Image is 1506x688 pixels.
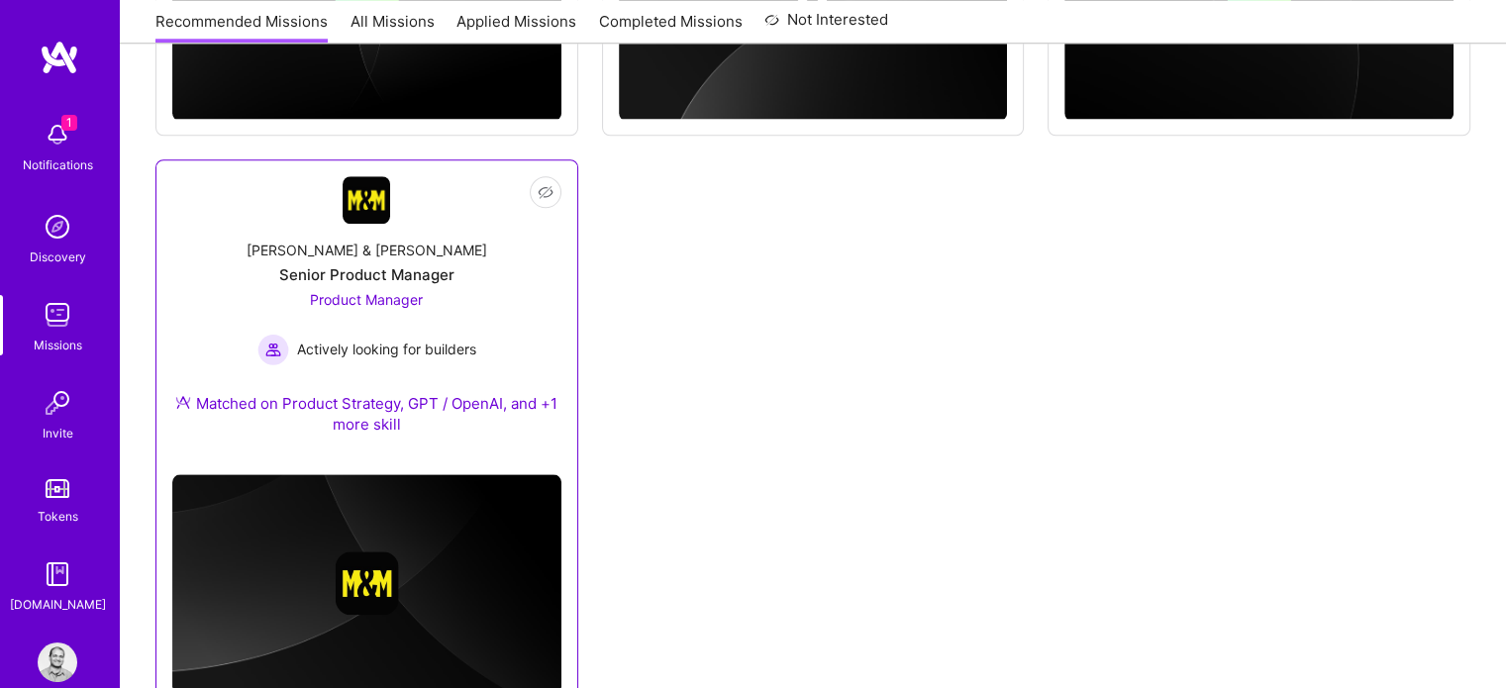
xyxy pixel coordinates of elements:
[34,335,82,355] div: Missions
[43,423,73,443] div: Invite
[38,115,77,154] img: bell
[10,594,106,615] div: [DOMAIN_NAME]
[343,176,390,224] img: Company Logo
[335,551,398,615] img: Company logo
[40,40,79,75] img: logo
[297,339,476,359] span: Actively looking for builders
[38,207,77,246] img: discovery
[23,154,93,175] div: Notifications
[599,11,743,44] a: Completed Missions
[38,554,77,594] img: guide book
[172,176,561,458] a: Company Logo[PERSON_NAME] & [PERSON_NAME]Senior Product ManagerProduct Manager Actively looking f...
[61,115,77,131] span: 1
[172,393,561,435] div: Matched on Product Strategy, GPT / OpenAI, and +1 more skill
[764,8,888,44] a: Not Interested
[38,506,78,527] div: Tokens
[38,383,77,423] img: Invite
[30,246,86,267] div: Discovery
[279,264,454,285] div: Senior Product Manager
[38,295,77,335] img: teamwork
[33,642,82,682] a: User Avatar
[257,334,289,365] img: Actively looking for builders
[456,11,576,44] a: Applied Missions
[310,291,423,308] span: Product Manager
[175,394,191,410] img: Ateam Purple Icon
[538,184,553,200] i: icon EyeClosed
[247,240,487,260] div: [PERSON_NAME] & [PERSON_NAME]
[351,11,435,44] a: All Missions
[155,11,328,44] a: Recommended Missions
[38,642,77,682] img: User Avatar
[46,479,69,498] img: tokens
